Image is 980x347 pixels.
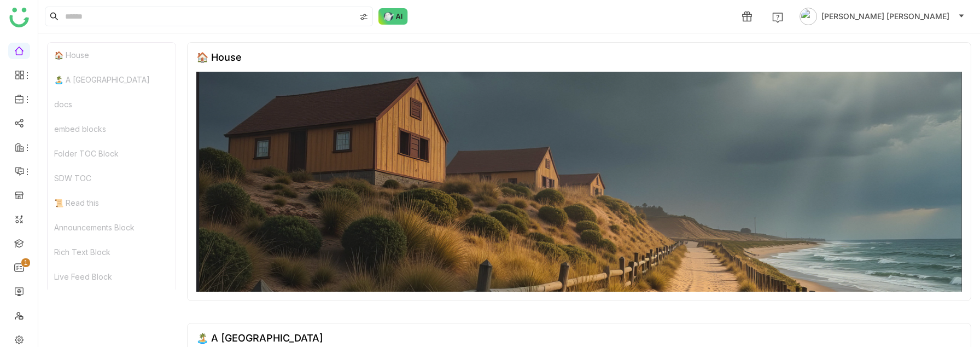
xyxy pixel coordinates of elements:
div: Live Feed Block [48,264,176,289]
div: 📜 Read this [48,190,176,215]
img: search-type.svg [359,13,368,21]
div: Announcements Block [48,215,176,240]
div: Rich Text Block [48,289,176,314]
nz-badge-sup: 1 [21,258,30,267]
img: avatar [800,8,817,25]
span: [PERSON_NAME] [PERSON_NAME] [821,10,949,22]
div: docs [48,92,176,117]
button: [PERSON_NAME] [PERSON_NAME] [797,8,967,25]
div: 🏝️ A [GEOGRAPHIC_DATA] [196,332,323,344]
div: Rich Text Block [48,240,176,264]
div: SDW TOC [48,166,176,190]
div: 🏝️ A [GEOGRAPHIC_DATA] [48,67,176,92]
p: 1 [24,257,28,268]
div: 🏠 House [48,43,176,67]
img: logo [9,8,29,27]
div: 🏠 House [196,51,242,63]
img: help.svg [772,12,783,23]
div: embed blocks [48,117,176,141]
div: Folder TOC Block [48,141,176,166]
img: ask-buddy-normal.svg [378,8,408,25]
img: 68553b2292361c547d91f02a [196,72,962,292]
